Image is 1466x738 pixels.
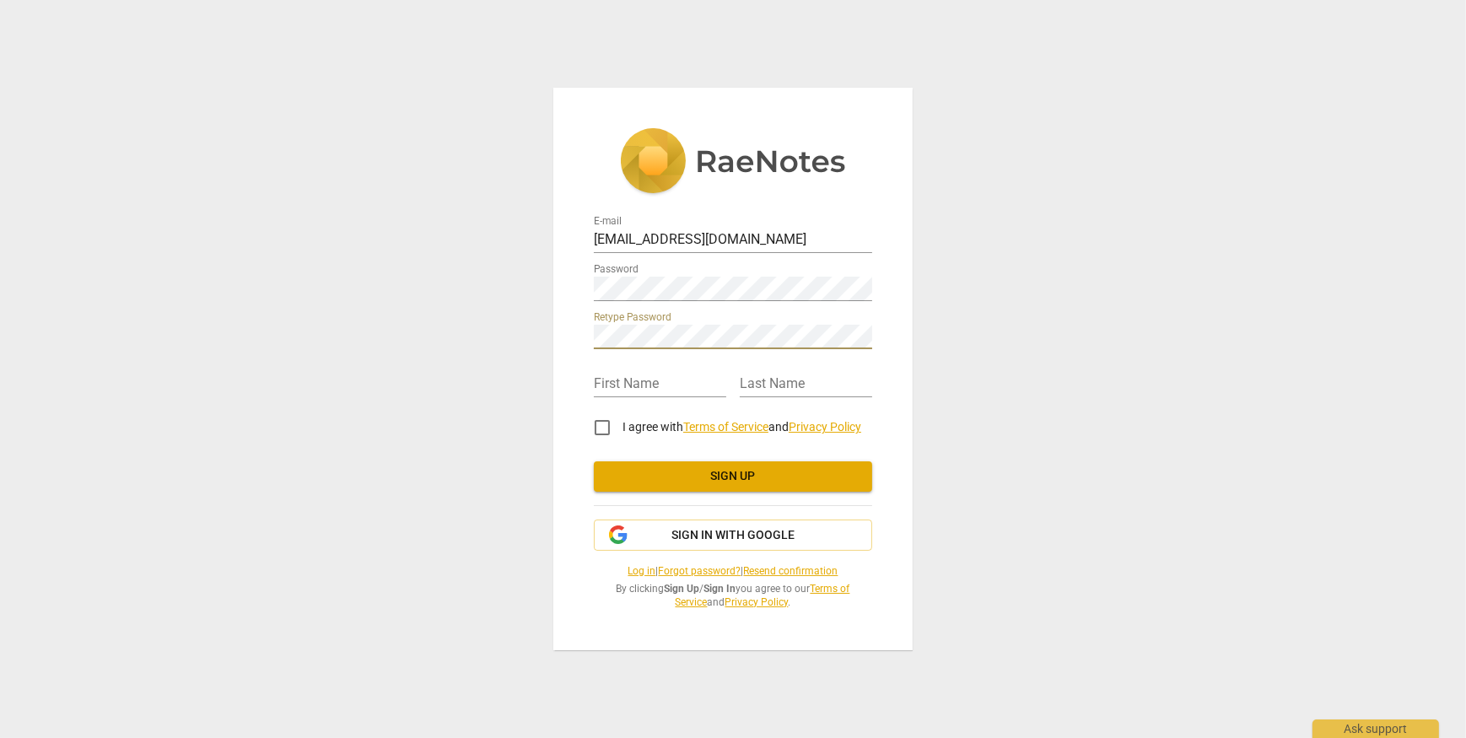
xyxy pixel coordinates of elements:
button: Sign in with Google [594,520,872,552]
span: | | [594,564,872,579]
span: I agree with and [623,420,861,434]
a: Terms of Service [683,420,768,434]
a: Log in [628,565,656,577]
span: Sign in with Google [671,527,795,544]
b: Sign Up [665,583,700,595]
a: Privacy Policy [789,420,861,434]
a: Privacy Policy [725,596,789,608]
a: Terms of Service [676,583,850,609]
span: Sign up [607,468,859,485]
a: Forgot password? [659,565,741,577]
a: Resend confirmation [744,565,838,577]
div: Ask support [1312,719,1439,738]
span: By clicking / you agree to our and . [594,582,872,610]
img: 5ac2273c67554f335776073100b6d88f.svg [620,128,846,197]
b: Sign In [704,583,736,595]
label: Retype Password [594,312,671,322]
label: E-mail [594,216,622,226]
label: Password [594,264,639,274]
button: Sign up [594,461,872,492]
